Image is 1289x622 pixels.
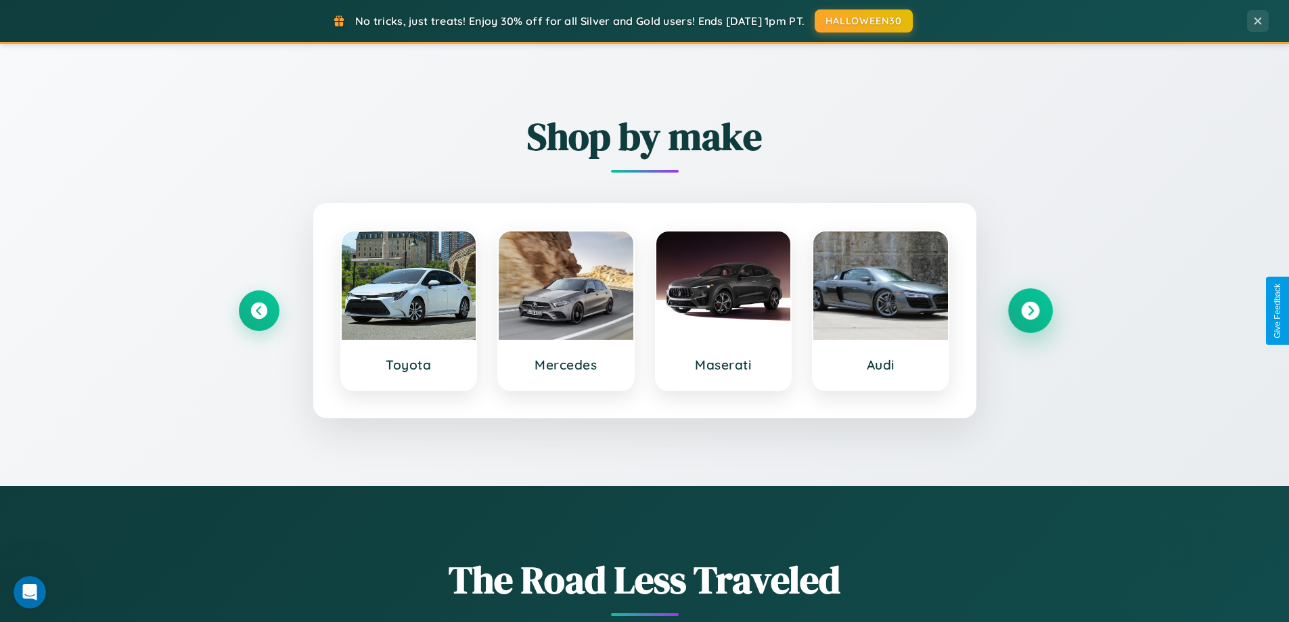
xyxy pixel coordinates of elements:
iframe: Intercom live chat [14,576,46,608]
button: HALLOWEEN30 [815,9,913,32]
h3: Mercedes [512,357,620,373]
h2: Shop by make [239,110,1051,162]
h3: Toyota [355,357,463,373]
span: No tricks, just treats! Enjoy 30% off for all Silver and Gold users! Ends [DATE] 1pm PT. [355,14,805,28]
h1: The Road Less Traveled [239,554,1051,606]
div: Give Feedback [1273,284,1282,338]
h3: Maserati [670,357,777,373]
h3: Audi [827,357,934,373]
